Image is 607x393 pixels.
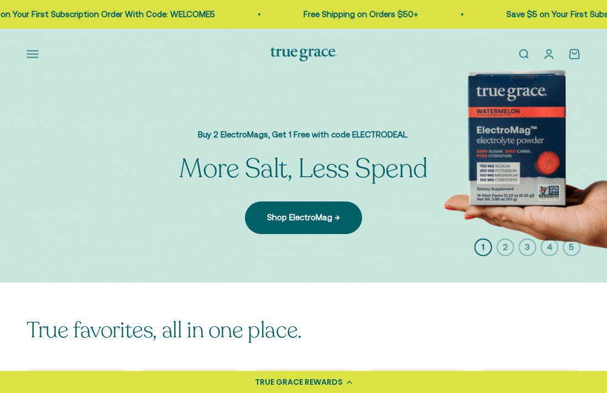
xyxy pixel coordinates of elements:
[303,9,417,19] a: Free Shipping on Orders $50+
[519,238,536,256] button: 3
[179,128,428,141] p: Buy 2 ElectroMags, Get 1 Free with code ELECTRODEAL.
[179,151,428,187] split-lines: More Salt, Less Spend
[563,238,580,256] button: 5
[541,238,558,256] button: 4
[245,201,362,233] a: Shop ElectroMag →
[255,376,343,388] div: TRUE GRACE REWARDS
[27,315,302,345] split-lines: True favorites, all in one place.
[496,238,514,256] button: 2
[474,238,492,256] button: 1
